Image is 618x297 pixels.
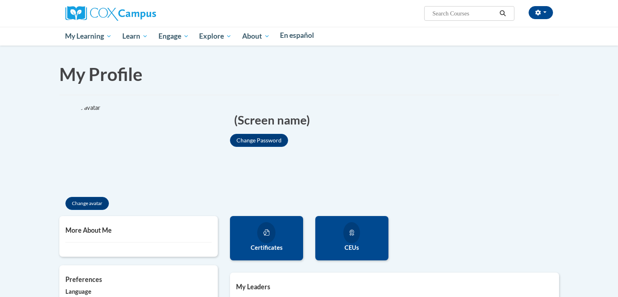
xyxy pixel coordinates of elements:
a: My Learning [60,27,117,46]
div: Click to change the profile picture [59,103,149,193]
label: Certificates [236,243,297,252]
span: About [242,31,270,41]
span: (Screen name) [234,111,310,128]
span: Explore [199,31,232,41]
div: Main menu [53,27,565,46]
span: Engage [158,31,189,41]
button: Change avatar [65,197,109,210]
button: Account Settings [529,6,553,19]
button: Search [497,9,509,18]
h5: My Leaders [236,283,553,290]
span: Learn [122,31,148,41]
img: profile avatar [59,103,149,193]
a: Cox Campus [65,9,156,16]
a: Explore [194,27,237,46]
label: CEUs [321,243,382,252]
span: En español [280,31,314,39]
span: My Profile [59,63,143,85]
input: Search Courses [432,9,497,18]
h5: More About Me [65,226,212,234]
h5: Preferences [65,275,212,283]
img: Cox Campus [65,6,156,21]
a: Engage [153,27,194,46]
button: Change Password [230,134,288,147]
a: En español [275,27,320,44]
a: About [237,27,275,46]
i:  [499,11,506,17]
a: Learn [117,27,153,46]
label: Language [65,287,212,296]
span: My Learning [65,31,112,41]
